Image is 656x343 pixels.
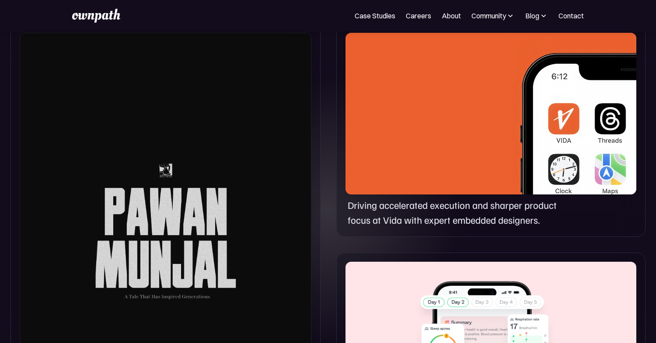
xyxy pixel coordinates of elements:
div: Community [471,10,515,21]
div: Blog [525,10,539,21]
p: Driving accelerated execution and sharper product focus at Vida with expert embedded designers. [348,198,573,228]
a: Case Studies [355,10,395,21]
a: Contact [558,10,584,21]
div: Community [471,10,506,21]
a: About [442,10,461,21]
div: Blog [525,10,548,21]
a: Careers [406,10,431,21]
